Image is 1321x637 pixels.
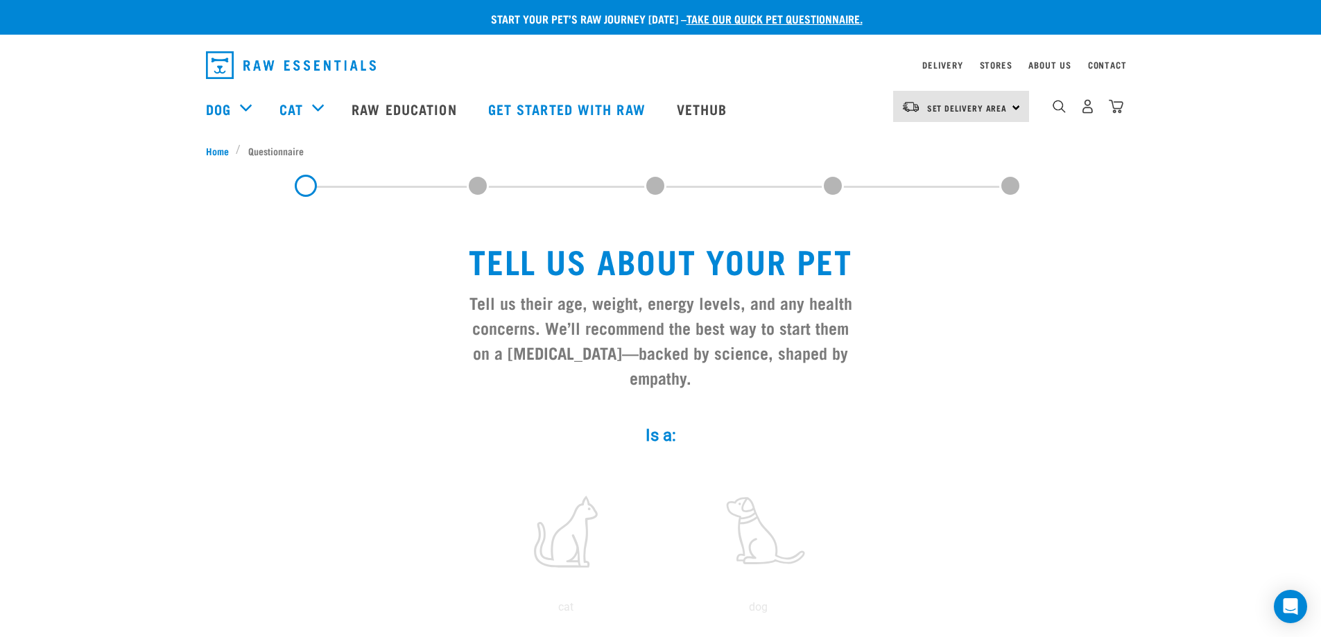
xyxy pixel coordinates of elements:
[1109,99,1123,114] img: home-icon@2x.png
[1080,99,1095,114] img: user.png
[195,46,1127,85] nav: dropdown navigation
[927,105,1008,110] span: Set Delivery Area
[1053,100,1066,113] img: home-icon-1@2x.png
[901,101,920,113] img: van-moving.png
[338,81,474,137] a: Raw Education
[472,599,659,616] p: cat
[279,98,303,119] a: Cat
[206,51,376,79] img: Raw Essentials Logo
[474,81,663,137] a: Get started with Raw
[980,62,1012,67] a: Stores
[464,241,858,279] h1: Tell us about your pet
[922,62,962,67] a: Delivery
[1274,590,1307,623] div: Open Intercom Messenger
[206,143,229,158] span: Home
[1028,62,1071,67] a: About Us
[663,81,745,137] a: Vethub
[665,599,852,616] p: dog
[1088,62,1127,67] a: Contact
[206,98,231,119] a: Dog
[206,143,236,158] a: Home
[464,290,858,390] h3: Tell us their age, weight, energy levels, and any health concerns. We’ll recommend the best way t...
[206,143,1116,158] nav: breadcrumbs
[687,15,863,21] a: take our quick pet questionnaire.
[453,423,869,448] label: Is a:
